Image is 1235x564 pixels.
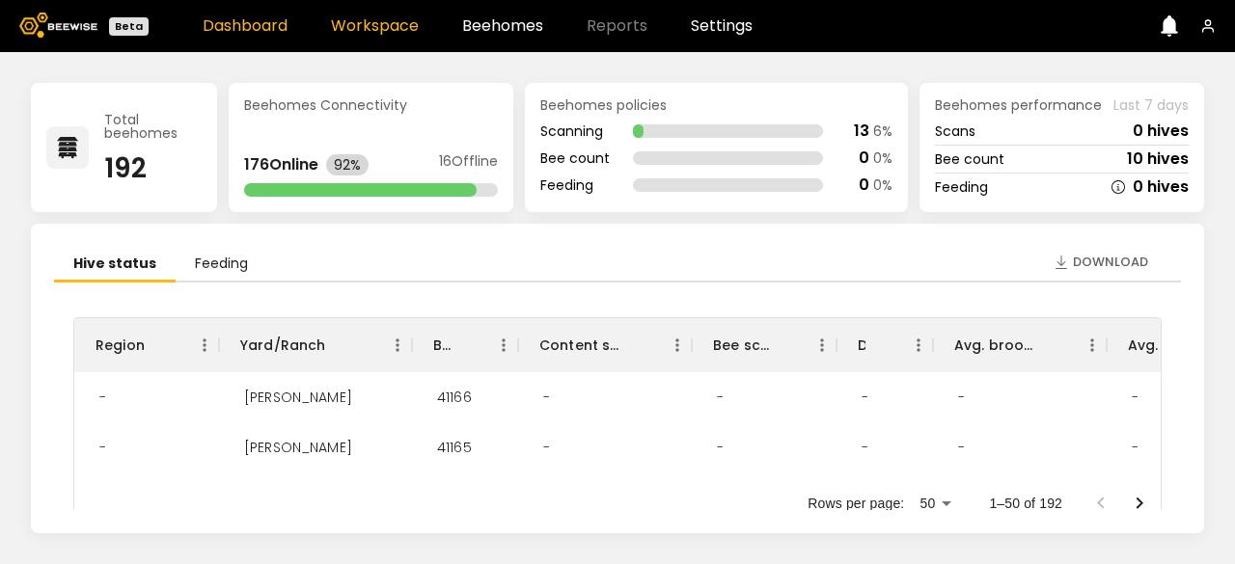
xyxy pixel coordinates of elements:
div: 41165 [422,422,487,472]
a: Settings [691,18,753,34]
div: Scans [935,124,975,138]
button: Sort [769,332,796,359]
div: BH ID [433,318,451,372]
span: Download [1073,253,1148,272]
div: Yard/Ranch [219,318,412,372]
div: Content scan hives [518,318,692,372]
div: Thomsen [229,372,368,422]
div: 0 [859,177,869,193]
div: Avg. brood frames [954,318,1039,372]
div: 0 hives [1133,179,1189,195]
div: Feeding [540,178,610,192]
div: 16 Offline [439,154,498,175]
button: Menu [904,331,933,360]
div: Dead hives [858,318,865,372]
div: - [701,422,739,472]
li: Hive status [54,247,176,282]
div: 41163 [422,472,486,523]
div: 10 hives [1127,151,1189,167]
button: Sort [145,332,172,359]
div: - [943,422,980,472]
div: 192 [104,155,202,182]
div: Total beehomes [104,113,202,140]
div: 0 [859,150,869,166]
a: Workspace [331,18,419,34]
div: - [84,372,122,422]
div: - [846,472,884,523]
div: Beta [109,17,149,36]
div: Avg. brood frames [933,318,1107,372]
div: - [943,472,980,523]
div: Bee count [540,151,610,165]
button: Menu [489,331,518,360]
button: Go to next page [1120,484,1159,523]
li: Feeding [176,247,267,282]
button: Menu [383,331,412,360]
button: Menu [808,331,837,360]
button: Menu [1078,331,1107,360]
div: - [528,472,565,523]
div: 13 [854,123,869,139]
div: 176 Online [244,157,318,173]
div: - [701,472,739,523]
button: Menu [663,331,692,360]
div: Avg. bee frames [1128,318,1213,372]
div: - [701,372,739,422]
div: Dead hives [837,318,933,372]
div: 50 [912,490,958,518]
div: Thomsen [229,472,368,523]
div: Bee scan hives [713,318,769,372]
span: Beehomes performance [935,98,1102,112]
div: - [84,422,122,472]
span: Last 7 days [1113,98,1189,112]
div: - [846,372,884,422]
div: BH ID [412,318,518,372]
div: - [1116,372,1154,422]
div: 0 % [873,178,892,192]
div: Thomsen [229,422,368,472]
div: 6 % [873,124,892,138]
button: Download [1044,247,1158,278]
button: Sort [1039,332,1066,359]
div: - [528,372,565,422]
div: Beehomes policies [540,98,892,112]
div: Feeding [935,180,988,194]
button: Sort [624,332,651,359]
div: 41166 [422,372,487,422]
button: Sort [865,332,892,359]
div: Yard/Ranch [240,318,326,372]
div: - [84,472,122,523]
div: Bee count [935,152,1004,166]
img: Beewise logo [19,13,97,38]
div: - [846,422,884,472]
div: Content scan hives [539,318,624,372]
div: - [1116,422,1154,472]
button: Sort [326,332,353,359]
a: Dashboard [203,18,288,34]
div: 0 % [873,151,892,165]
div: Beehomes Connectivity [244,98,498,112]
div: 92% [326,154,369,175]
div: 0 hives [1133,123,1189,139]
span: Reports [587,18,647,34]
div: Bee scan hives [692,318,837,372]
button: Sort [451,332,478,359]
p: 1–50 of 192 [989,494,1062,513]
p: Rows per page: [808,494,904,513]
div: Region [96,318,145,372]
div: Scanning [540,124,610,138]
div: Region [74,318,219,372]
div: - [943,372,980,422]
button: Menu [190,331,219,360]
div: - [1116,472,1154,523]
div: - [528,422,565,472]
a: Beehomes [462,18,543,34]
